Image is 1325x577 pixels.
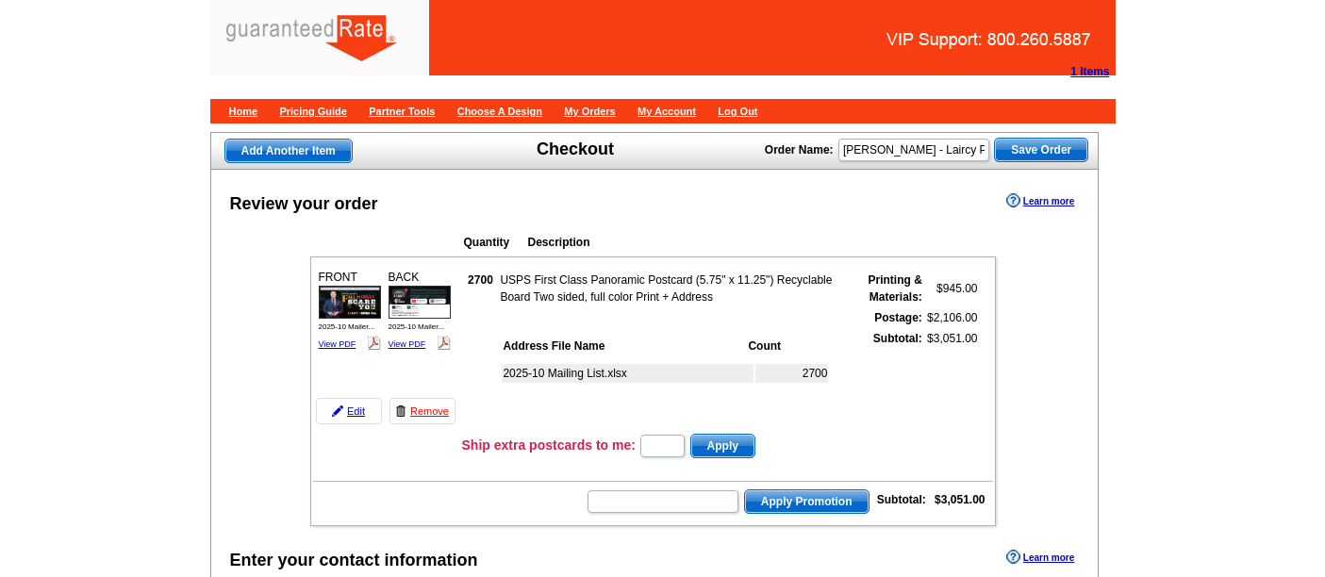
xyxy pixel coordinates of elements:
strong: Printing & Materials: [868,273,921,304]
td: 2025-10 Mailing List.xlsx [502,364,754,383]
span: Apply [691,435,754,457]
img: pdf_logo.png [437,336,451,350]
th: Count [747,337,828,355]
a: Home [229,106,258,117]
strong: Postage: [874,311,922,324]
a: View PDF [319,339,356,349]
strong: Subtotal: [877,493,926,506]
button: Save Order [994,138,1088,162]
span: Apply Promotion [745,490,869,513]
h3: Ship extra postcards to me: [462,437,636,453]
span: 2025-10 Mailer... [389,322,445,331]
th: Quantity [463,233,525,252]
span: Add Another Item [225,140,352,162]
div: Enter your contact information [230,548,478,573]
strong: Subtotal: [873,332,922,345]
a: My Orders [564,106,615,117]
span: 2025-10 Mailer... [319,322,375,331]
button: Apply [690,434,755,458]
td: $2,106.00 [925,308,979,327]
a: My Account [638,106,696,117]
strong: 1 Items [1070,65,1109,78]
div: FRONT [316,266,384,355]
strong: 2700 [468,273,493,287]
strong: $3,051.00 [935,493,985,506]
a: Choose A Design [457,106,542,117]
td: USPS First Class Panoramic Postcard (5.75" x 11.25") Recyclable Board Two sided, full color Print... [499,271,854,306]
a: Edit [316,398,382,424]
div: BACK [386,266,454,355]
img: small-thumb.jpg [389,286,451,319]
img: trashcan-icon.gif [395,405,406,417]
a: View PDF [389,339,426,349]
a: Remove [389,398,455,424]
img: pencil-icon.gif [332,405,343,417]
img: pdf_logo.png [367,336,381,350]
iframe: LiveChat chat widget [948,139,1325,577]
strong: Order Name: [765,143,834,157]
a: Partner Tools [369,106,435,117]
a: Pricing Guide [279,106,347,117]
a: Add Another Item [224,139,353,163]
h1: Checkout [537,140,614,159]
th: Description [527,233,872,252]
button: Apply Promotion [744,489,870,514]
th: Address File Name [502,337,745,355]
img: small-thumb.jpg [319,286,381,319]
td: 2700 [755,364,828,383]
td: $945.00 [925,271,979,306]
div: Review your order [230,191,378,217]
td: $3,051.00 [925,329,979,427]
a: Log Out [718,106,757,117]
